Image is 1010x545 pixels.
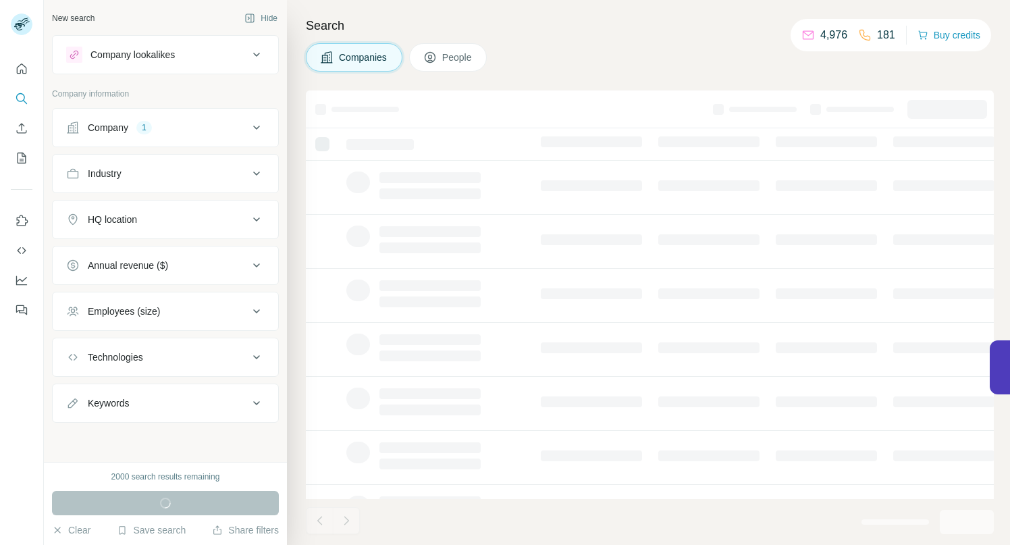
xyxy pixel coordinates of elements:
[111,471,220,483] div: 2000 search results remaining
[11,209,32,233] button: Use Surfe on LinkedIn
[136,122,152,134] div: 1
[88,305,160,318] div: Employees (size)
[11,268,32,292] button: Dashboard
[306,16,994,35] h4: Search
[918,26,980,45] button: Buy credits
[53,387,278,419] button: Keywords
[53,295,278,328] button: Employees (size)
[53,203,278,236] button: HQ location
[11,298,32,322] button: Feedback
[339,51,388,64] span: Companies
[52,523,90,537] button: Clear
[53,157,278,190] button: Industry
[877,27,895,43] p: 181
[53,111,278,144] button: Company1
[52,88,279,100] p: Company information
[11,86,32,111] button: Search
[11,116,32,140] button: Enrich CSV
[53,38,278,71] button: Company lookalikes
[53,249,278,282] button: Annual revenue ($)
[52,12,95,24] div: New search
[88,167,122,180] div: Industry
[11,57,32,81] button: Quick start
[442,51,473,64] span: People
[88,121,128,134] div: Company
[88,259,168,272] div: Annual revenue ($)
[88,213,137,226] div: HQ location
[117,523,186,537] button: Save search
[820,27,847,43] p: 4,976
[53,341,278,373] button: Technologies
[11,238,32,263] button: Use Surfe API
[11,146,32,170] button: My lists
[88,351,143,364] div: Technologies
[88,396,129,410] div: Keywords
[212,523,279,537] button: Share filters
[90,48,175,61] div: Company lookalikes
[235,8,287,28] button: Hide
